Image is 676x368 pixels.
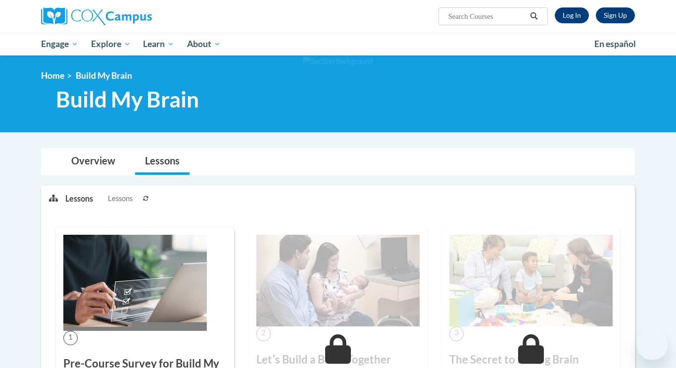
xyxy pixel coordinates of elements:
span: Learn [143,38,174,50]
span: Engage [41,38,78,50]
span: Explore [91,38,131,50]
img: Course Image [63,235,207,331]
span: Build My Brain [76,70,132,81]
input: Search Courses [447,10,527,22]
a: Learn [137,33,181,55]
a: En español [588,34,642,54]
span: About [187,38,221,50]
a: Engage [35,33,85,55]
a: Log In [555,7,589,23]
a: Register [596,7,635,23]
img: Course Image [256,235,420,327]
span: 1 [63,331,78,345]
a: About [181,33,227,55]
p: Lessons [65,193,93,204]
span: Build My Brain [56,86,199,112]
div: Main menu [26,33,650,55]
a: Home [41,70,64,81]
span: 3 [449,326,464,341]
img: Course Image [449,235,613,327]
span: Lessons [108,193,133,204]
iframe: Button to launch messaging window [636,328,668,360]
a: Cox Campus [41,7,229,25]
a: Explore [85,33,137,55]
button: Search [527,10,541,22]
span: 2 [256,326,271,341]
a: Lessons [135,149,190,175]
span: En español [594,39,636,49]
h3: Letʹs Build a Brain Together [256,352,420,368]
a: Overview [61,149,125,175]
img: Cox Campus [41,7,152,25]
img: Section background [303,56,373,67]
